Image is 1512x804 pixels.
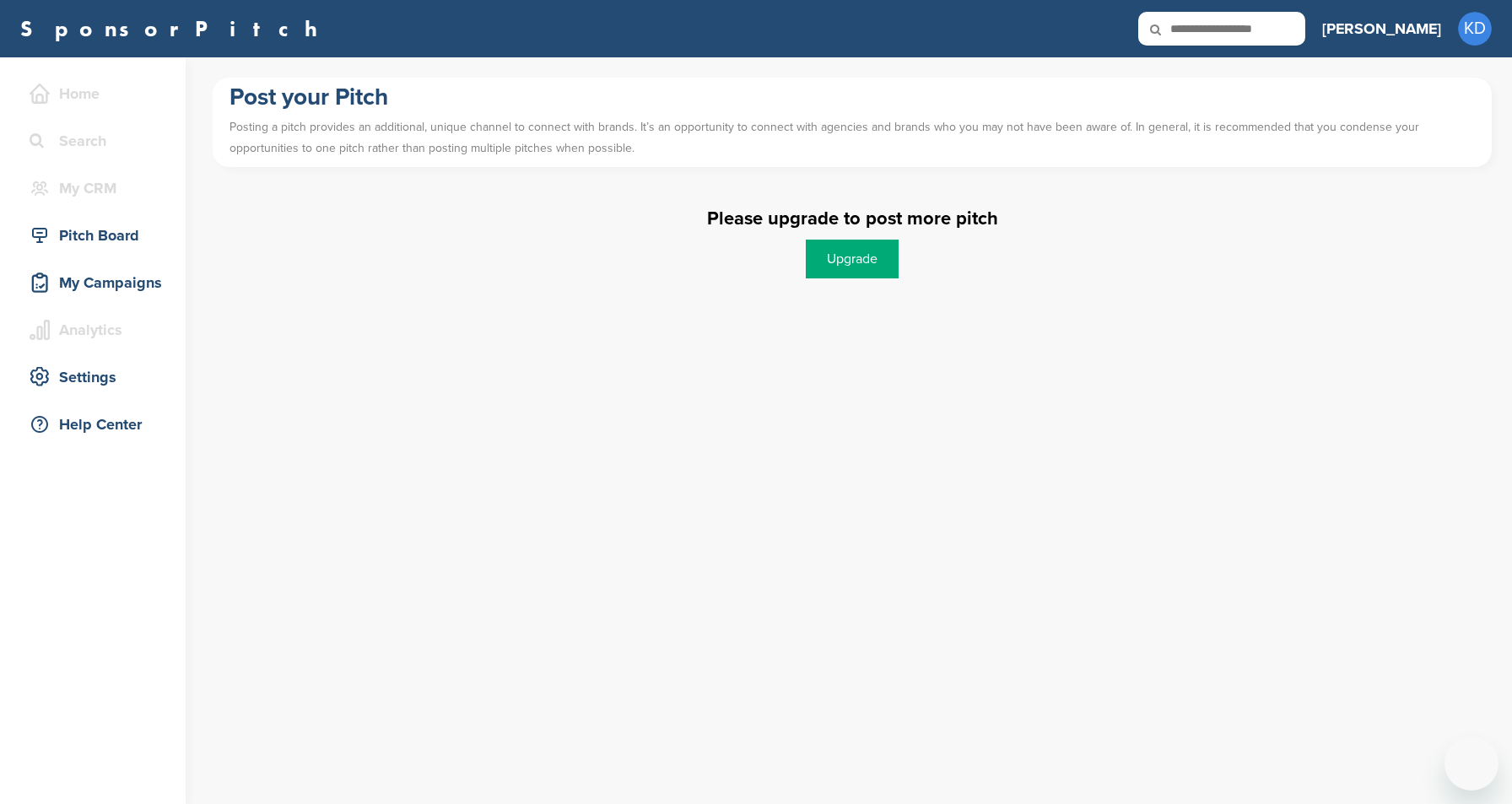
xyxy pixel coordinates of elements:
a: Upgrade [806,240,899,278]
h1: Post your Pitch [229,82,1475,112]
div: My CRM [25,173,169,203]
div: Search [25,126,169,156]
iframe: Button to launch messaging window [1444,737,1498,791]
div: Home [25,78,169,109]
div: Help Center [25,409,169,440]
a: [PERSON_NAME] [1322,10,1441,47]
div: Settings [25,362,169,392]
a: My Campaigns [17,263,169,302]
p: Posting a pitch provides an additional, unique channel to connect with brands. It’s an opportunit... [229,112,1475,163]
a: Help Center [17,405,169,444]
label: Please upgrade to post more pitch [707,208,998,229]
h3: [PERSON_NAME] [1322,17,1441,40]
div: My Campaigns [25,267,169,298]
a: Analytics [17,310,169,349]
div: Pitch Board [25,220,169,251]
a: Settings [17,358,169,397]
a: Search [17,121,169,160]
a: SponsorPitch [20,18,328,40]
a: My CRM [17,169,169,208]
a: Home [17,74,169,113]
span: KD [1458,12,1492,46]
a: Pitch Board [17,216,169,255]
div: Analytics [25,315,169,345]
